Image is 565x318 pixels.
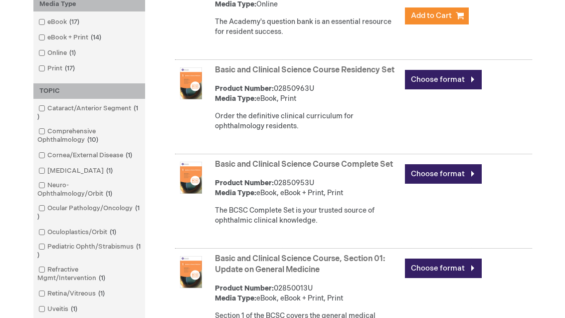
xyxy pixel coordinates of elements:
[175,162,207,194] img: Basic and Clinical Science Course Complete Set
[37,104,138,121] span: 1
[215,84,400,104] div: 02850963U eBook, Print
[88,33,104,41] span: 14
[405,7,469,24] button: Add to Cart
[85,136,101,144] span: 10
[175,256,207,288] img: Basic and Clinical Science Course, Section 01: Update on General Medicine
[36,228,120,237] a: Oculoplastics/Orbit1
[215,284,400,304] div: 02850013U eBook, eBook + Print, Print
[33,83,145,99] div: TOPIC
[104,167,115,175] span: 1
[36,166,117,176] a: [MEDICAL_DATA]1
[215,17,400,37] div: The Academy's question bank is an essential resource for resident success.
[215,178,400,198] div: 02850953U eBook, eBook + Print, Print
[107,228,119,236] span: 1
[215,206,400,226] div: The BCSC Complete Set is your trusted source of ophthalmic clinical knowledge.
[96,290,107,298] span: 1
[405,259,482,278] a: Choose format
[36,17,83,27] a: eBook17
[215,65,394,75] a: Basic and Clinical Science Course Residency Set
[215,189,256,197] strong: Media Type:
[215,94,256,103] strong: Media Type:
[405,70,482,89] a: Choose format
[36,305,81,314] a: Uveitis1
[215,160,393,169] a: Basic and Clinical Science Course Complete Set
[68,305,80,313] span: 1
[215,111,400,131] div: Order the definitive clinical curriculum for ophthalmology residents.
[96,274,108,282] span: 1
[62,64,77,72] span: 17
[36,127,143,145] a: Comprehensive Ophthalmology10
[405,164,482,184] a: Choose format
[67,49,78,57] span: 1
[215,284,274,293] strong: Product Number:
[36,181,143,199] a: Neuro-Ophthalmology/Orbit1
[36,265,143,283] a: Refractive Mgmt/Intervention1
[36,204,143,222] a: Ocular Pathology/Oncology1
[36,242,143,260] a: Pediatric Ophth/Strabismus1
[37,243,141,259] span: 1
[36,48,80,58] a: Online1
[36,151,136,160] a: Cornea/External Disease1
[36,64,79,73] a: Print17
[36,289,109,299] a: Retina/Vitreous1
[215,294,256,303] strong: Media Type:
[37,204,140,221] span: 1
[175,67,207,99] img: Basic and Clinical Science Course Residency Set
[215,254,385,275] a: Basic and Clinical Science Course, Section 01: Update on General Medicine
[215,84,274,93] strong: Product Number:
[411,11,452,20] span: Add to Cart
[36,104,143,122] a: Cataract/Anterior Segment1
[103,190,115,198] span: 1
[36,33,105,42] a: eBook + Print14
[215,179,274,187] strong: Product Number:
[123,151,135,159] span: 1
[67,18,82,26] span: 17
